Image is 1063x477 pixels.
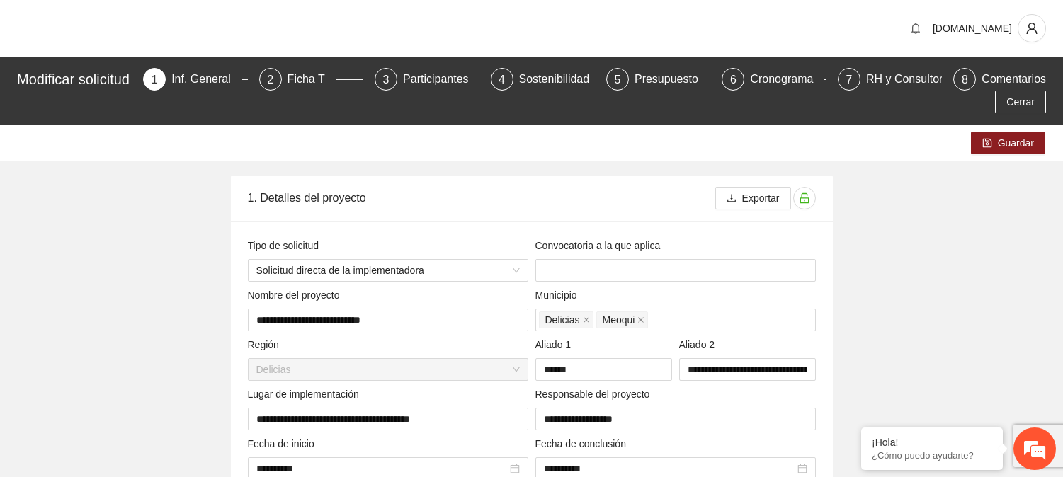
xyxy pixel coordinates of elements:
div: 1Inf. General [143,68,247,91]
span: user [1018,22,1045,35]
span: Tipo de solicitud [248,238,324,253]
span: Meoqui [596,311,649,328]
div: Participantes [403,68,480,91]
span: close [583,316,590,323]
div: Inf. General [171,68,242,91]
span: Meoqui [603,312,635,328]
span: Guardar [998,135,1034,151]
span: 7 [846,74,852,86]
span: bell [905,23,926,34]
span: Delicias [545,312,580,328]
span: [DOMAIN_NAME] [933,23,1012,34]
span: Nombre del proyecto [248,287,346,303]
div: Modificar solicitud [17,68,135,91]
div: 3Participantes [375,68,479,91]
span: 3 [383,74,390,86]
button: user [1018,14,1046,42]
span: Solicitud directa de la implementadora [256,260,520,281]
div: 7RH y Consultores [838,68,942,91]
div: 5Presupuesto [606,68,710,91]
p: ¿Cómo puedo ayudarte? [872,450,992,461]
button: unlock [793,187,816,209]
div: 8Comentarios [953,68,1046,91]
span: Responsable del proyecto [535,386,656,402]
span: 1 [152,74,158,86]
span: Delicias [256,359,520,380]
div: 6Cronograma [722,68,826,91]
span: Delicias [539,311,593,328]
span: Fecha de inicio [248,436,320,452]
div: Sostenibilidad [519,68,601,91]
div: Presupuesto [635,68,710,91]
div: 2Ficha T [259,68,363,91]
span: 4 [499,74,505,86]
span: 6 [730,74,737,86]
span: 5 [615,74,621,86]
div: Comentarios [982,68,1046,91]
span: Aliado 2 [679,337,720,352]
button: Cerrar [995,91,1046,113]
div: RH y Consultores [866,68,966,91]
span: unlock [794,192,815,204]
span: Exportar [742,190,780,206]
span: Región [248,337,285,352]
div: ¡Hola! [872,437,992,448]
div: 4Sostenibilidad [491,68,595,91]
span: Municipio [535,287,583,303]
span: close [637,316,644,323]
span: save [982,138,992,149]
span: 2 [267,74,273,86]
span: Lugar de implementación [248,386,365,402]
span: download [727,193,737,205]
div: Cronograma [750,68,824,91]
span: Fecha de conclusión [535,436,632,452]
button: bell [904,17,927,40]
span: Cerrar [1006,94,1035,110]
span: Aliado 1 [535,337,576,352]
div: Ficha T [288,68,336,91]
span: Convocatoria a la que aplica [535,238,666,253]
button: saveGuardar [971,132,1045,154]
div: 1. Detalles del proyecto [248,178,715,218]
button: downloadExportar [715,187,791,209]
span: 8 [962,74,968,86]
